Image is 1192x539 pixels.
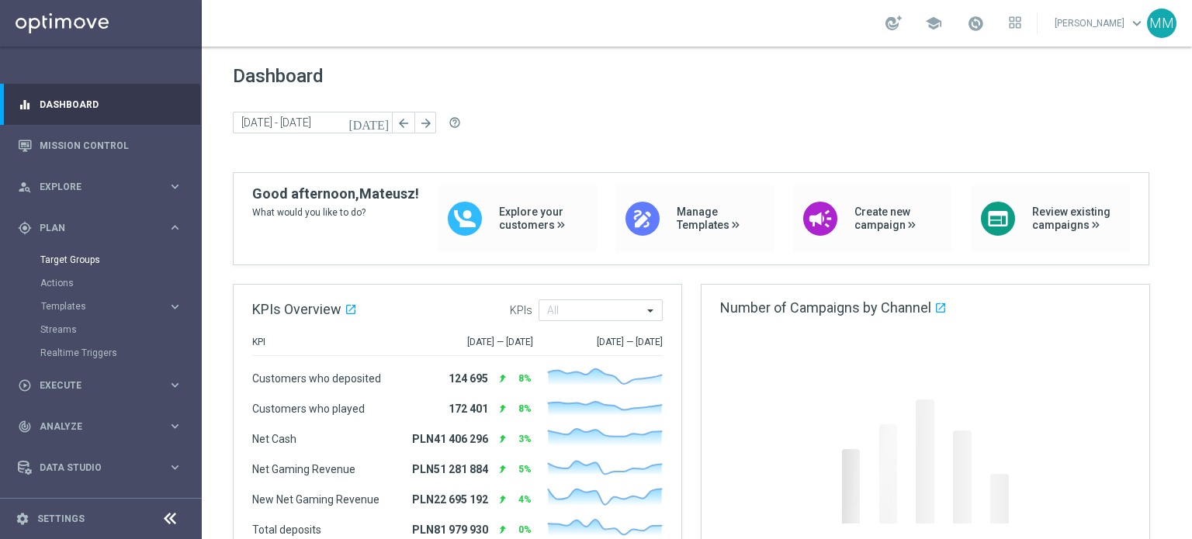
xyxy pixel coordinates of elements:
a: Dashboard [40,84,182,125]
div: Templates [41,302,168,311]
div: Analyze [18,420,168,434]
i: gps_fixed [18,221,32,235]
a: Optibot [40,488,162,529]
span: Plan [40,223,168,233]
span: school [925,15,942,32]
a: Target Groups [40,254,161,266]
div: Actions [40,271,200,295]
a: Actions [40,277,161,289]
button: Data Studio keyboard_arrow_right [17,461,183,474]
a: Mission Control [40,125,182,166]
i: settings [16,512,29,526]
i: person_search [18,180,32,194]
span: Execute [40,381,168,390]
i: keyboard_arrow_right [168,378,182,392]
i: keyboard_arrow_right [168,299,182,314]
span: Templates [41,302,152,311]
div: Execute [18,378,168,392]
a: [PERSON_NAME]keyboard_arrow_down [1053,12,1147,35]
i: equalizer [18,98,32,112]
div: Streams [40,318,200,341]
div: Templates [40,295,200,318]
button: Templates keyboard_arrow_right [40,300,183,313]
span: keyboard_arrow_down [1128,15,1145,32]
i: keyboard_arrow_right [168,220,182,235]
button: track_changes Analyze keyboard_arrow_right [17,420,183,433]
button: gps_fixed Plan keyboard_arrow_right [17,222,183,234]
div: Realtime Triggers [40,341,200,365]
div: Dashboard [18,84,182,125]
span: Data Studio [40,463,168,472]
a: Realtime Triggers [40,347,161,359]
div: Target Groups [40,248,200,271]
button: play_circle_outline Execute keyboard_arrow_right [17,379,183,392]
div: Optibot [18,488,182,529]
a: Settings [37,514,85,523]
div: Plan [18,221,168,235]
button: equalizer Dashboard [17,98,183,111]
span: Analyze [40,422,168,431]
span: Explore [40,182,168,192]
div: MM [1147,9,1176,38]
i: track_changes [18,420,32,434]
button: person_search Explore keyboard_arrow_right [17,181,183,193]
i: keyboard_arrow_right [168,419,182,434]
div: Mission Control [18,125,182,166]
a: Streams [40,323,161,336]
button: Mission Control [17,140,183,152]
div: Data Studio [18,461,168,475]
i: keyboard_arrow_right [168,460,182,475]
div: Explore [18,180,168,194]
i: play_circle_outline [18,378,32,392]
i: keyboard_arrow_right [168,179,182,194]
